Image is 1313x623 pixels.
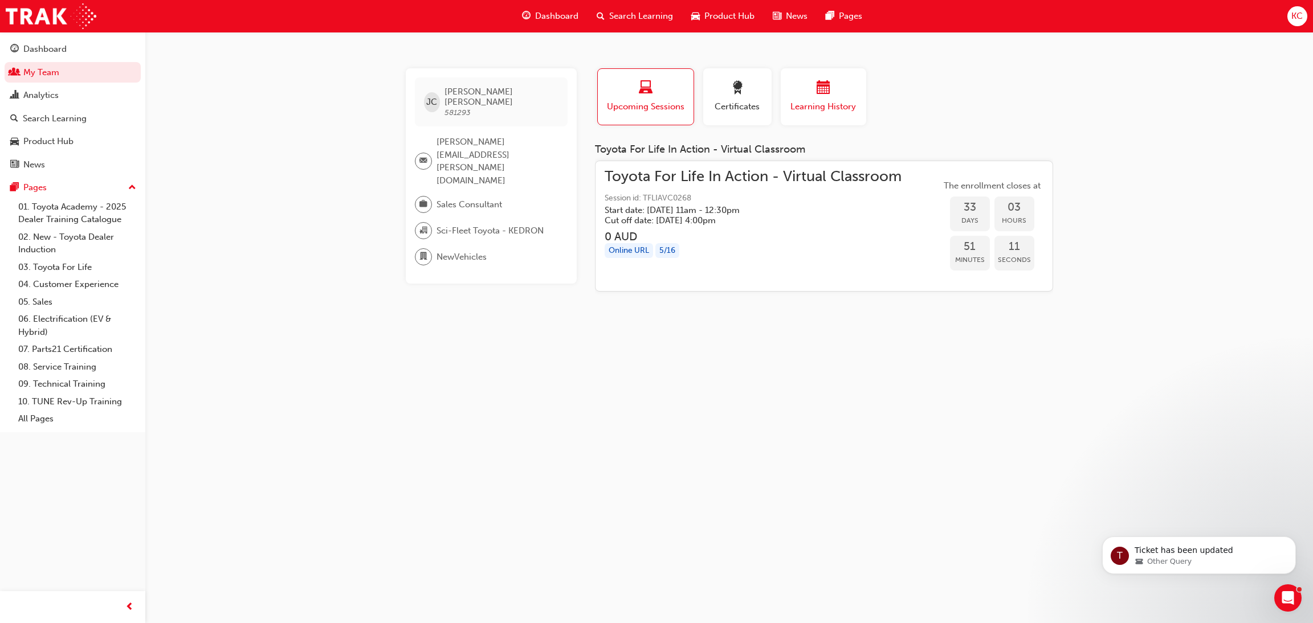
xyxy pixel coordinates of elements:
[10,91,19,101] span: chart-icon
[5,39,141,60] a: Dashboard
[437,224,544,237] span: Sci-Fleet Toyota - KEDRON
[10,183,19,193] span: pages-icon
[14,310,141,341] a: 06. Electrification (EV & Hybrid)
[950,214,990,227] span: Days
[419,197,427,212] span: briefcase-icon
[682,5,764,28] a: car-iconProduct Hub
[14,228,141,259] a: 02. New - Toyota Dealer Induction
[941,179,1043,192] span: The enrollment closes at
[14,341,141,358] a: 07. Parts21 Certification
[10,160,19,170] span: news-icon
[6,3,96,29] img: Trak
[437,198,502,211] span: Sales Consultant
[522,9,531,23] span: guage-icon
[712,100,763,113] span: Certificates
[950,240,990,253] span: 51
[14,393,141,411] a: 10. TUNE Rev-Up Training
[445,108,471,117] span: 581293
[691,9,700,23] span: car-icon
[655,243,679,259] div: 5 / 16
[14,410,141,428] a: All Pages
[786,10,808,23] span: News
[605,170,902,183] span: Toyota For Life In Action - Virtual Classroom
[128,181,136,195] span: up-icon
[789,100,858,113] span: Learning History
[437,136,558,187] span: [PERSON_NAME][EMAIL_ADDRESS][PERSON_NAME][DOMAIN_NAME]
[597,68,694,125] button: Upcoming Sessions
[14,293,141,311] a: 05. Sales
[23,112,87,125] div: Search Learning
[731,81,744,96] span: award-icon
[419,154,427,169] span: email-icon
[605,192,902,205] span: Session id: TFLIAVC0268
[609,10,673,23] span: Search Learning
[839,10,862,23] span: Pages
[419,249,427,264] span: department-icon
[437,251,487,264] span: NewVehicles
[5,85,141,106] a: Analytics
[1291,10,1303,23] span: KC
[703,68,772,125] button: Certificates
[994,240,1034,253] span: 11
[994,253,1034,267] span: Seconds
[23,181,47,194] div: Pages
[5,108,141,129] a: Search Learning
[14,276,141,293] a: 04. Customer Experience
[994,214,1034,227] span: Hours
[704,10,755,23] span: Product Hub
[23,158,45,171] div: News
[5,131,141,152] a: Product Hub
[817,81,830,96] span: calendar-icon
[773,9,781,23] span: news-icon
[781,68,866,125] button: Learning History
[419,223,427,238] span: organisation-icon
[23,89,59,102] div: Analytics
[588,5,682,28] a: search-iconSearch Learning
[1274,584,1302,612] iframe: Intercom live chat
[605,215,883,226] h5: Cut off date: [DATE] 4:00pm
[125,600,134,614] span: prev-icon
[513,5,588,28] a: guage-iconDashboard
[605,170,1043,282] a: Toyota For Life In Action - Virtual ClassroomSession id: TFLIAVC0268Start date: [DATE] 11am - 12:...
[597,9,605,23] span: search-icon
[5,177,141,198] button: Pages
[605,230,902,243] h3: 0 AUD
[950,253,990,267] span: Minutes
[5,36,141,177] button: DashboardMy TeamAnalyticsSearch LearningProduct HubNews
[10,44,19,55] span: guage-icon
[14,358,141,376] a: 08. Service Training
[605,243,653,259] div: Online URL
[639,81,653,96] span: laptop-icon
[535,10,578,23] span: Dashboard
[10,114,18,124] span: search-icon
[817,5,871,28] a: pages-iconPages
[10,137,19,147] span: car-icon
[10,68,19,78] span: people-icon
[826,9,834,23] span: pages-icon
[5,62,141,83] a: My Team
[764,5,817,28] a: news-iconNews
[5,154,141,175] a: News
[994,201,1034,214] span: 03
[595,144,1053,156] div: Toyota For Life In Action - Virtual Classroom
[14,375,141,393] a: 09. Technical Training
[23,135,74,148] div: Product Hub
[1287,6,1307,26] button: KC
[445,87,558,107] span: [PERSON_NAME] [PERSON_NAME]
[950,201,990,214] span: 33
[605,205,883,215] h5: Start date: [DATE] 11am - 12:30pm
[14,198,141,228] a: 01. Toyota Academy - 2025 Dealer Training Catalogue
[606,100,685,113] span: Upcoming Sessions
[14,259,141,276] a: 03. Toyota For Life
[23,43,67,56] div: Dashboard
[426,96,437,109] span: JC
[1085,513,1313,592] iframe: Intercom notifications message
